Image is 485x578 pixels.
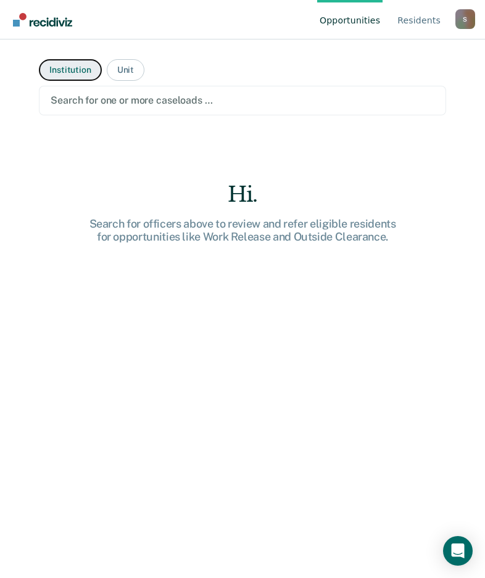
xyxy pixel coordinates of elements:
button: Profile dropdown button [455,9,475,29]
button: Unit [107,59,144,81]
button: Institution [39,59,101,81]
img: Recidiviz [13,13,72,27]
div: S [455,9,475,29]
div: Hi. [45,182,440,207]
div: Open Intercom Messenger [443,536,473,566]
div: Search for officers above to review and refer eligible residents for opportunities like Work Rele... [45,217,440,244]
